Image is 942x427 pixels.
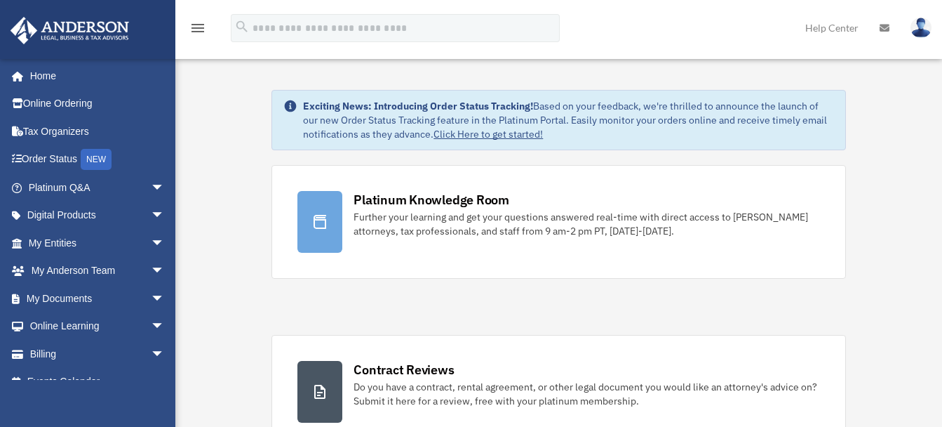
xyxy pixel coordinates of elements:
[189,20,206,37] i: menu
[151,284,179,313] span: arrow_drop_down
[189,25,206,37] a: menu
[354,361,454,379] div: Contract Reviews
[10,145,186,174] a: Order StatusNEW
[81,149,112,170] div: NEW
[151,313,179,341] span: arrow_drop_down
[10,202,186,230] a: Digital Productsarrow_drop_down
[10,340,186,368] a: Billingarrow_drop_down
[10,90,186,118] a: Online Ordering
[303,100,533,112] strong: Exciting News: Introducing Order Status Tracking!
[10,257,186,285] a: My Anderson Teamarrow_drop_down
[10,368,186,396] a: Events Calendar
[10,284,186,313] a: My Documentsarrow_drop_down
[151,202,179,230] span: arrow_drop_down
[151,173,179,202] span: arrow_drop_down
[10,173,186,202] a: Platinum Q&Aarrow_drop_down
[271,165,845,279] a: Platinum Knowledge Room Further your learning and get your questions answered real-time with dire...
[910,18,931,38] img: User Pic
[354,191,509,209] div: Platinum Knowledge Room
[303,99,833,141] div: Based on your feedback, we're thrilled to announce the launch of our new Order Status Tracking fe...
[354,380,819,408] div: Do you have a contract, rental agreement, or other legal document you would like an attorney's ad...
[151,229,179,258] span: arrow_drop_down
[234,19,250,34] i: search
[10,313,186,341] a: Online Learningarrow_drop_down
[10,62,179,90] a: Home
[151,340,179,369] span: arrow_drop_down
[6,17,133,44] img: Anderson Advisors Platinum Portal
[10,229,186,257] a: My Entitiesarrow_drop_down
[10,117,186,145] a: Tax Organizers
[433,128,543,140] a: Click Here to get started!
[354,210,819,238] div: Further your learning and get your questions answered real-time with direct access to [PERSON_NAM...
[151,257,179,286] span: arrow_drop_down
